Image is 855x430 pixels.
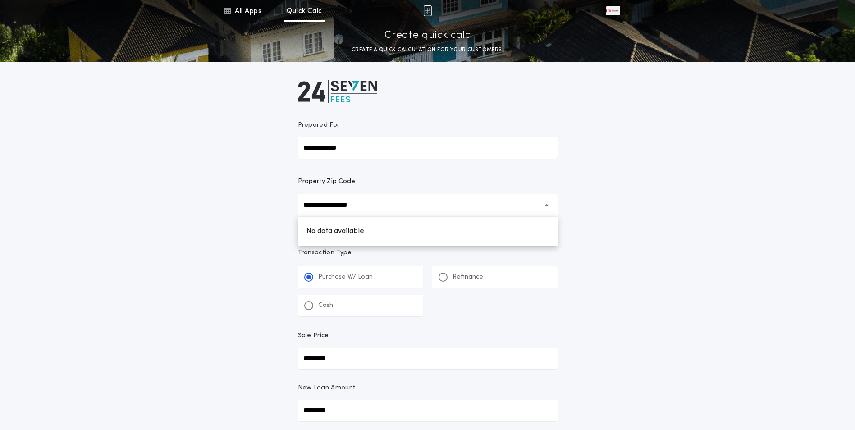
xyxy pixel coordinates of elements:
[298,137,558,159] input: Prepared For
[298,248,558,257] p: Transaction Type
[298,400,558,421] input: New Loan Amount
[298,384,356,393] p: New Loan Amount
[298,121,340,130] p: Prepared For
[298,80,377,103] img: logo
[298,331,329,340] p: Sale Price
[298,220,558,242] option: No data available
[318,273,373,282] p: Purchase W/ Loan
[318,301,333,310] p: Cash
[606,6,620,15] img: vs-icon
[298,176,355,187] label: Property Zip Code
[423,5,432,16] img: img
[453,273,483,282] p: Refinance
[384,28,471,43] p: Create quick calc
[298,348,558,369] input: Sale Price
[352,46,503,55] p: CREATE A QUICK CALCULATION FOR YOUR CUSTOMERS.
